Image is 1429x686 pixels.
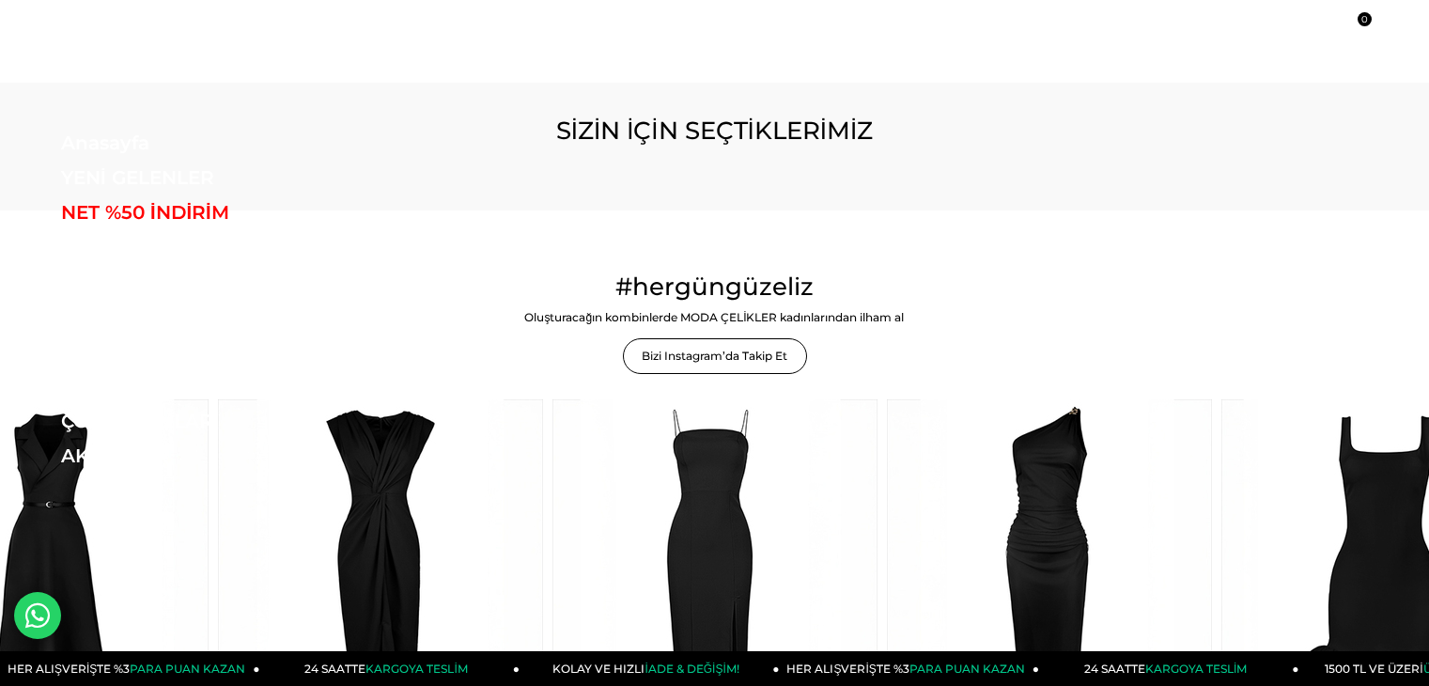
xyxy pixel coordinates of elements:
[130,662,245,676] span: PARA PUAN KAZAN
[61,271,319,293] a: DIŞ GİYİM
[645,662,738,676] span: İADE & DEĞİŞİM!
[1145,662,1247,676] span: KARGOYA TESLİM
[1039,651,1299,686] a: 24 SAATTEKARGOYA TESLİM
[556,116,874,146] span: SİZİN İÇİN SEÇTİKLERİMİZ
[61,305,319,328] a: GİYİM
[61,201,319,224] a: NET %50 İNDİRİM
[61,340,319,363] a: TAKIM
[61,375,319,398] a: KOMBİN
[61,132,319,154] a: Anasayfa
[1348,22,1362,36] a: 0
[61,444,319,467] a: AKSESUAR
[780,651,1040,686] a: HER ALIŞVERİŞTE %3PARA PUAN KAZAN
[365,662,467,676] span: KARGOYA TESLİM
[61,410,319,432] a: ÇOK SATANLAR
[61,236,319,258] a: ELBİSE
[260,651,520,686] a: 24 SAATTEKARGOYA TESLİM
[61,166,319,189] a: YENİ GELENLER
[909,662,1025,676] span: PARA PUAN KAZAN
[520,651,780,686] a: KOLAY VE HIZLIİADE & DEĞİŞİM!
[623,338,807,374] a: Bizi Instagram’da Takip Et
[1358,12,1372,26] span: 0
[61,11,174,45] img: logo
